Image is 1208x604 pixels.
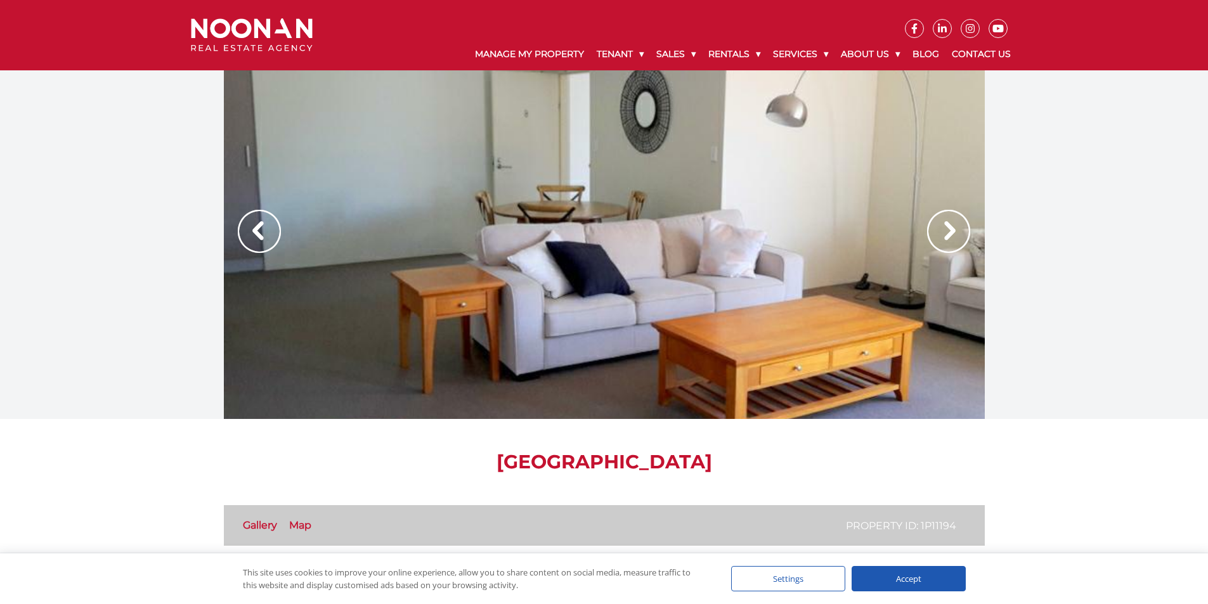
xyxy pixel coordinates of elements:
[238,210,281,253] img: Arrow slider
[243,519,277,531] a: Gallery
[469,38,590,70] a: Manage My Property
[590,38,650,70] a: Tenant
[650,38,702,70] a: Sales
[846,518,956,534] p: Property ID: 1P11194
[702,38,767,70] a: Rentals
[835,38,906,70] a: About Us
[767,38,835,70] a: Services
[852,566,966,591] div: Accept
[927,210,970,253] img: Arrow slider
[731,566,845,591] div: Settings
[289,519,311,531] a: Map
[224,451,985,473] h1: [GEOGRAPHIC_DATA]
[945,38,1017,70] a: Contact Us
[243,566,706,591] div: This site uses cookies to improve your online experience, allow you to share content on social me...
[191,18,313,52] img: Noonan Real Estate Agency
[906,38,945,70] a: Blog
